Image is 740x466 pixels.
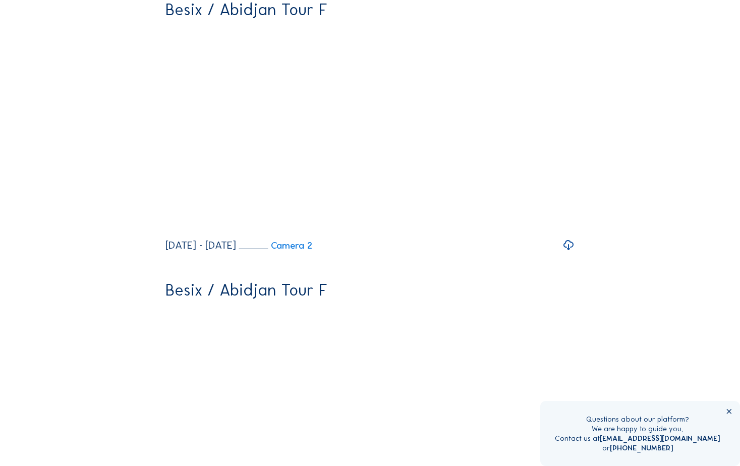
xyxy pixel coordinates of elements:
div: We are happy to guide you. [555,424,720,434]
a: [PHONE_NUMBER] [610,443,673,452]
div: Contact us at [555,434,720,443]
a: Camera 2 [239,241,312,250]
div: Questions about our platform? [555,415,720,424]
div: Besix / Abidjan Tour F [165,2,327,18]
div: or [555,443,720,453]
div: Besix / Abidjan Tour F [165,282,327,298]
a: [EMAIL_ADDRESS][DOMAIN_NAME] [600,434,720,443]
video: Your browser does not support the video tag. [165,26,575,231]
div: [DATE] - [DATE] [165,240,236,251]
